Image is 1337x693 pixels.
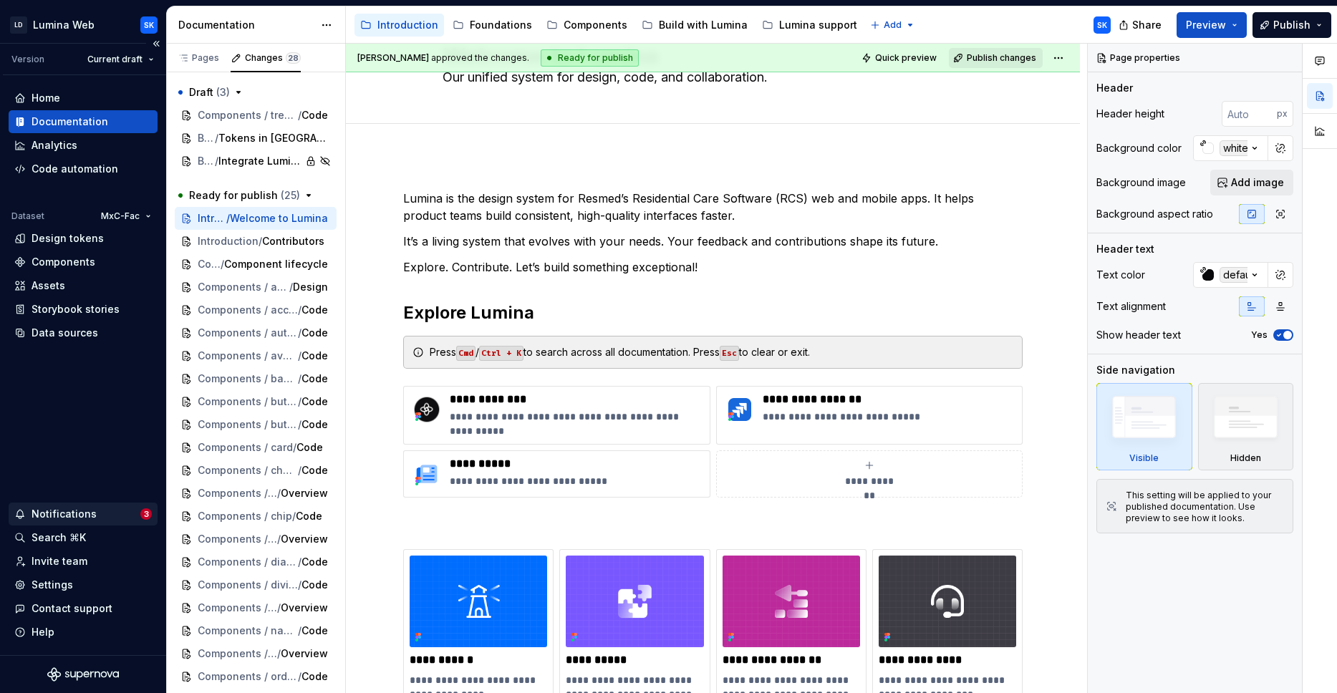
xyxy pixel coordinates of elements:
span: / [298,349,301,363]
span: / [298,624,301,638]
img: 3ef8c0e1-2a8c-44e6-b612-cab5f9a1a07b.png [879,556,1016,647]
span: / [277,646,281,661]
span: 28 [286,52,301,64]
span: Code [301,555,328,569]
span: / [277,486,281,500]
span: Components / divider [198,578,298,592]
span: Components / checkbox [198,463,298,478]
a: Components / navMenu/Overview [175,596,337,619]
span: Code [296,509,322,523]
div: Build with Lumina [659,18,748,32]
div: Help [32,625,54,639]
img: 46345e48-cbc5-4f48-b58c-5817d9a26819.png [410,556,547,647]
span: Design [293,280,328,294]
span: / [298,669,301,684]
div: Documentation [178,18,314,32]
div: Text alignment [1096,299,1166,314]
div: Components [32,255,95,269]
span: Add [884,19,902,31]
button: Share [1111,12,1171,38]
span: Components / orderList [198,646,277,661]
span: Overview [281,646,328,661]
button: Draft (3) [175,81,337,104]
span: Components / navMenu [198,601,277,615]
button: Add [866,15,920,35]
a: Code automation [9,157,158,180]
span: Components / orderList [198,669,298,684]
span: Ready for publish [189,188,300,203]
div: Press / to search across all documentation. Press to clear or exit. [430,345,1013,359]
span: Components / buttonGroup [198,417,298,432]
span: Code [296,440,323,455]
div: Header height [1096,107,1164,121]
span: Code [301,669,328,684]
div: Hidden [1230,452,1261,464]
span: approved the changes. [357,52,529,64]
div: Changes [245,52,301,64]
a: Components / badge/Code [175,367,337,390]
span: 3 [140,508,152,520]
span: / [226,211,230,226]
span: Share [1132,18,1162,32]
a: Components / dialog/Overview [175,528,337,551]
span: Components / navMenu [198,624,298,638]
a: Components / autoComplete/Code [175,321,337,344]
button: Publish changes [949,48,1043,68]
span: Components / accordion [198,303,298,317]
img: 0f0f367e-b659-4d33-94be-039aa2c1870a.png [723,556,860,647]
button: Notifications3 [9,503,158,525]
span: / [298,463,301,478]
code: Esc [720,346,739,361]
span: Components / dialog [198,532,277,546]
span: / [277,601,281,615]
span: / [215,154,218,168]
button: Help [9,621,158,644]
span: Code [301,349,328,363]
span: Components / chip [198,486,277,500]
div: Notifications [32,507,97,521]
a: Documentation [9,110,158,133]
span: / [298,417,301,432]
div: Background image [1096,175,1186,190]
a: Analytics [9,134,158,157]
button: default [1193,262,1268,288]
div: Background aspect ratio [1096,207,1213,221]
span: Build with Lumina / For Engineers [198,154,215,168]
div: Code automation [32,162,118,176]
div: Background color [1096,141,1182,155]
p: px [1277,108,1288,120]
input: Auto [1222,101,1277,127]
button: MxC-Fac [95,206,158,226]
a: Components/Component lifecycle [175,253,337,276]
span: Publish [1273,18,1311,32]
a: Components / chip/Overview [175,482,337,505]
button: LDLumina WebSK [3,9,163,40]
span: / [259,234,262,248]
span: Integrate Lumina in apps [218,154,302,168]
a: Supernova Logo [47,667,119,682]
span: Component lifecycle [224,257,328,271]
textarea: Our unified system for design, code, and collaboration. [440,66,981,89]
strong: Explore Lumina [403,302,534,323]
label: Yes [1251,329,1268,341]
span: [PERSON_NAME] [357,52,429,63]
span: Code [301,463,328,478]
a: Design tokens [9,227,158,250]
span: Components / badge [198,372,298,386]
div: Data sources [32,326,98,340]
a: Storybook stories [9,298,158,321]
a: Components / chip/Code [175,505,337,528]
div: Lumina Web [33,18,95,32]
div: Documentation [32,115,108,129]
a: Components [9,251,158,273]
span: Components / autoComplete [198,326,298,340]
span: / [289,280,293,294]
div: Page tree [354,11,863,39]
a: Introduction/Welcome to Lumina [175,207,337,230]
a: Components / accordion/Design [175,276,337,299]
a: Build with Lumina [636,14,753,37]
div: Storybook stories [32,302,120,316]
div: LD [10,16,27,34]
span: Build with Lumina / For Engineers [198,131,215,145]
div: Header text [1096,242,1154,256]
